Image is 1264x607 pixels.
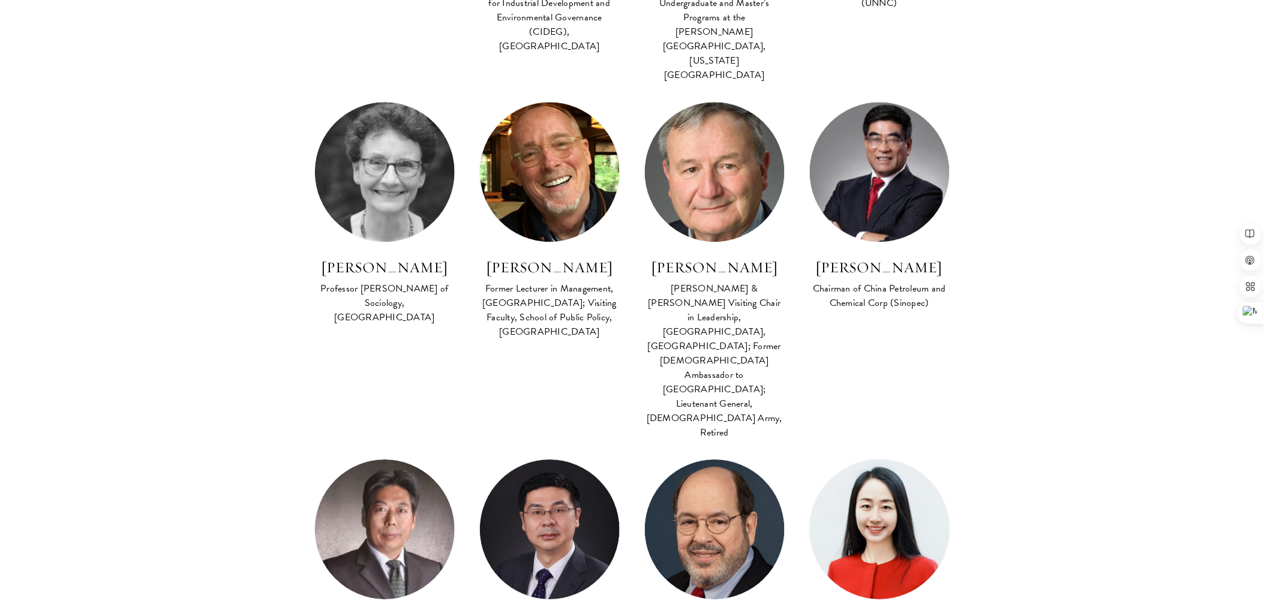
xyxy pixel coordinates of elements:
[644,257,785,278] h3: [PERSON_NAME]
[479,101,620,340] a: [PERSON_NAME] Former Lecturer in Management, [GEOGRAPHIC_DATA]; Visiting Faculty, School of Publi...
[314,101,455,326] a: [PERSON_NAME] Professor [PERSON_NAME] of Sociology, [GEOGRAPHIC_DATA]
[314,281,455,324] div: Professor [PERSON_NAME] of Sociology, [GEOGRAPHIC_DATA]
[479,257,620,278] h3: [PERSON_NAME]
[314,257,455,278] h3: [PERSON_NAME]
[479,281,620,339] div: Former Lecturer in Management, [GEOGRAPHIC_DATA]; Visiting Faculty, School of Public Policy, [GEO...
[809,281,950,310] div: Chairman of China Petroleum and Chemical Corp (Sinopec)
[809,101,950,311] a: [PERSON_NAME] Chairman of China Petroleum and Chemical Corp (Sinopec)
[809,257,950,278] h3: [PERSON_NAME]
[644,101,785,441] a: [PERSON_NAME] [PERSON_NAME] & [PERSON_NAME] Visiting Chair in Leadership, [GEOGRAPHIC_DATA], [GEO...
[644,281,785,440] div: [PERSON_NAME] & [PERSON_NAME] Visiting Chair in Leadership, [GEOGRAPHIC_DATA], [GEOGRAPHIC_DATA];...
